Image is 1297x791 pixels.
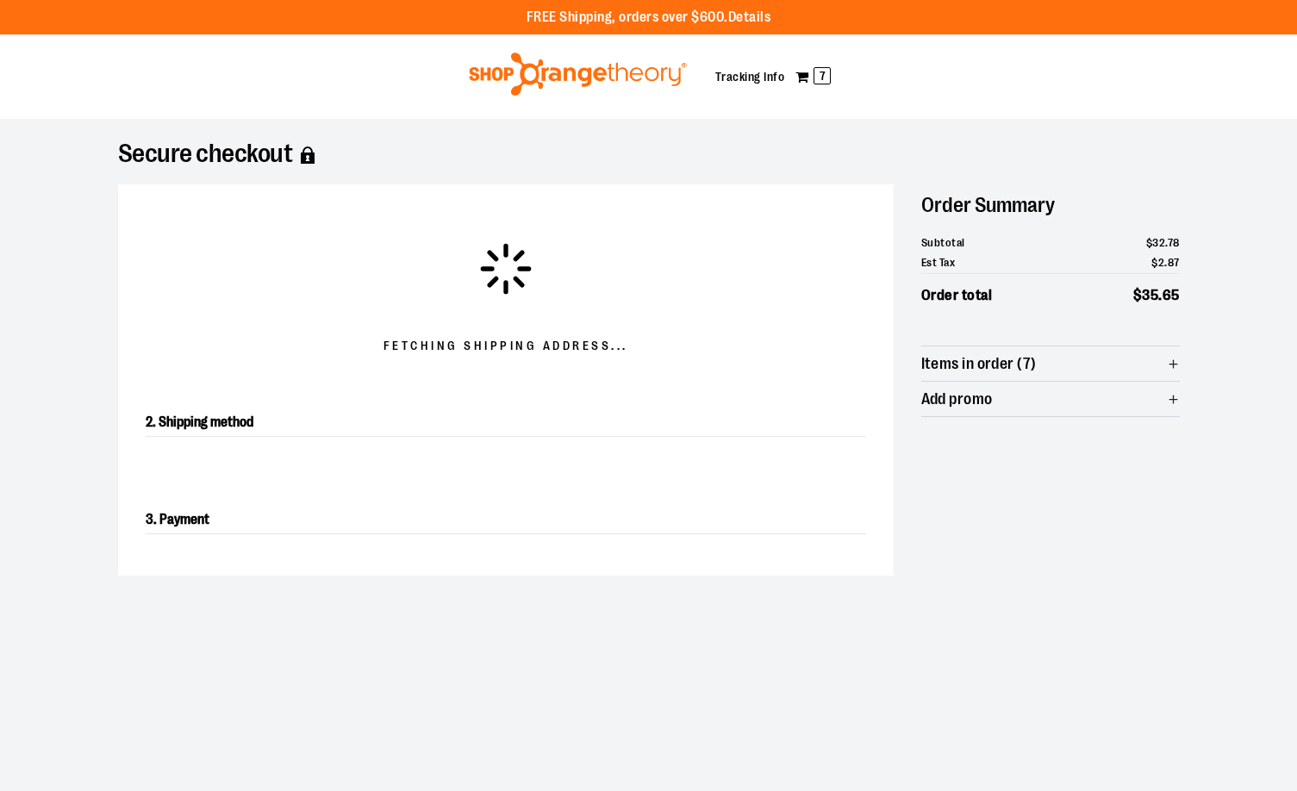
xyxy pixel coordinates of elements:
button: Items in order (7) [921,346,1180,381]
button: Add promo [921,382,1180,416]
img: Shop Orangetheory [466,53,689,96]
h2: 3. Payment [146,506,866,534]
span: 35 [1142,287,1158,303]
span: $ [1133,287,1143,303]
a: Tracking Info [715,70,785,84]
span: . [1164,256,1168,269]
span: $ [1151,256,1158,269]
span: 32 [1152,236,1165,249]
h1: Secure checkout [118,146,1180,164]
span: 2 [1158,256,1165,269]
span: 87 [1168,256,1180,269]
span: Order total [921,284,993,307]
span: 65 [1163,287,1180,303]
a: Details [728,9,771,25]
span: Subtotal [921,234,965,252]
span: Items in order (7) [921,356,1037,372]
h2: 2. Shipping method [146,408,866,437]
span: . [1158,287,1163,303]
span: Add promo [921,391,993,408]
span: Est Tax [921,254,956,271]
span: 78 [1168,236,1180,249]
span: $ [1146,236,1153,249]
span: 7 [814,67,831,84]
p: FREE Shipping, orders over $600. [527,8,771,28]
span: Fetching Shipping address... [383,338,628,355]
span: . [1165,236,1168,249]
h2: Order Summary [921,184,1180,226]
